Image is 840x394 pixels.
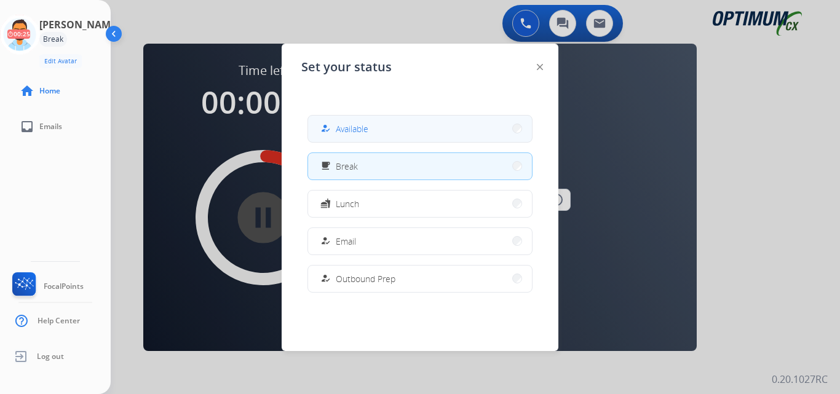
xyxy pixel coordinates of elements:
[39,86,60,96] span: Home
[20,119,34,134] mat-icon: inbox
[320,236,331,246] mat-icon: how_to_reg
[301,58,392,76] span: Set your status
[772,372,828,387] p: 0.20.1027RC
[39,54,82,68] button: Edit Avatar
[308,116,532,142] button: Available
[39,17,119,32] h3: [PERSON_NAME]
[37,352,64,361] span: Log out
[320,124,331,134] mat-icon: how_to_reg
[320,199,331,209] mat-icon: fastfood
[308,153,532,179] button: Break
[336,197,359,210] span: Lunch
[336,122,368,135] span: Available
[537,64,543,70] img: close-button
[308,228,532,254] button: Email
[336,272,395,285] span: Outbound Prep
[320,274,331,284] mat-icon: how_to_reg
[44,282,84,291] span: FocalPoints
[320,161,331,171] mat-icon: free_breakfast
[38,316,80,326] span: Help Center
[20,84,34,98] mat-icon: home
[336,160,358,173] span: Break
[308,191,532,217] button: Lunch
[10,272,84,301] a: FocalPoints
[39,122,62,132] span: Emails
[336,235,356,248] span: Email
[308,266,532,292] button: Outbound Prep
[39,32,67,47] div: Break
